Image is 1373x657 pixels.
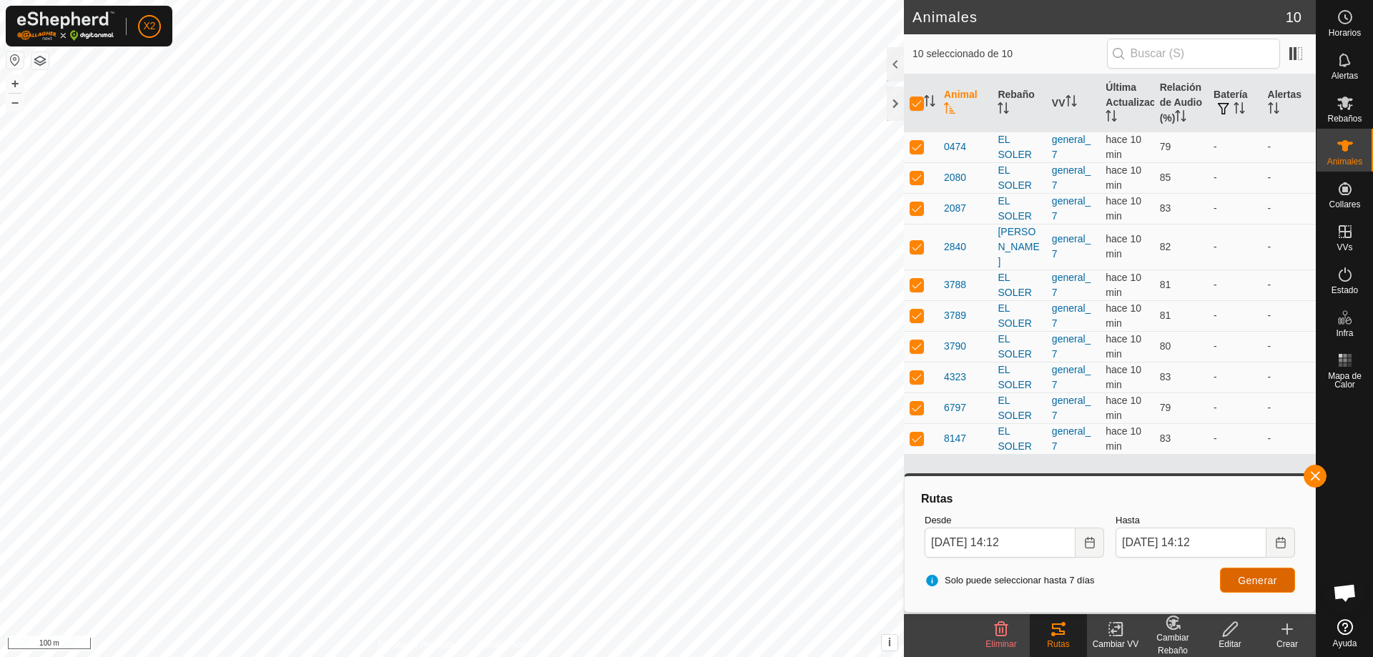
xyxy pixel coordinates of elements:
[1106,112,1117,124] p-sorticon: Activar para ordenar
[1052,134,1091,160] a: general_7
[1106,164,1141,191] span: 17 sept 2025, 14:02
[1208,423,1261,454] td: -
[1208,331,1261,362] td: -
[944,239,966,255] span: 2840
[1052,302,1091,329] a: general_7
[1208,224,1261,270] td: -
[998,332,1040,362] div: EL SOLER
[998,194,1040,224] div: EL SOLER
[1052,272,1091,298] a: general_7
[1262,132,1316,162] td: -
[1106,302,1141,329] span: 17 sept 2025, 14:02
[1160,402,1171,413] span: 79
[1262,270,1316,300] td: -
[1052,425,1091,452] a: general_7
[1116,513,1295,528] label: Hasta
[1262,162,1316,193] td: -
[944,139,966,154] span: 0474
[1262,392,1316,423] td: -
[1208,132,1261,162] td: -
[1154,74,1208,132] th: Relación de Audio (%)
[912,46,1107,61] span: 10 seleccionado de 10
[1286,6,1301,28] span: 10
[1106,134,1141,160] span: 17 sept 2025, 14:02
[998,163,1040,193] div: EL SOLER
[1220,568,1295,593] button: Generar
[1266,528,1295,558] button: Choose Date
[998,362,1040,392] div: EL SOLER
[1327,114,1362,123] span: Rebaños
[1208,362,1261,392] td: -
[1106,425,1141,452] span: 17 sept 2025, 14:02
[1106,195,1141,222] span: 17 sept 2025, 14:02
[1262,224,1316,270] td: -
[1160,141,1171,152] span: 79
[998,424,1040,454] div: EL SOLER
[1238,575,1277,586] span: Generar
[944,170,966,185] span: 2080
[944,201,966,216] span: 2087
[1175,112,1186,124] p-sorticon: Activar para ordenar
[925,573,1095,588] span: Solo puede seleccionar hasta 7 días
[1046,74,1100,132] th: VV
[6,51,24,69] button: Restablecer Mapa
[1262,362,1316,392] td: -
[1208,300,1261,331] td: -
[6,94,24,111] button: –
[1208,74,1261,132] th: Batería
[1106,272,1141,298] span: 17 sept 2025, 14:02
[1106,333,1141,360] span: 17 sept 2025, 14:02
[998,393,1040,423] div: EL SOLER
[1262,423,1316,454] td: -
[17,11,114,41] img: Logo Gallagher
[1106,364,1141,390] span: 17 sept 2025, 14:02
[1262,193,1316,224] td: -
[998,132,1040,162] div: EL SOLER
[1262,74,1316,132] th: Alertas
[1052,233,1091,260] a: general_7
[1052,195,1091,222] a: general_7
[924,97,935,109] p-sorticon: Activar para ordenar
[919,490,1301,508] div: Rutas
[1160,279,1171,290] span: 81
[1160,310,1171,321] span: 81
[1052,364,1091,390] a: general_7
[944,104,955,116] p-sorticon: Activar para ordenar
[944,339,966,354] span: 3790
[1324,571,1367,614] div: Chat abierto
[1333,639,1357,648] span: Ayuda
[1208,162,1261,193] td: -
[1317,613,1373,653] a: Ayuda
[944,431,966,446] span: 8147
[1201,638,1259,651] div: Editar
[1268,104,1279,116] p-sorticon: Activar para ordenar
[1327,157,1362,166] span: Animales
[998,301,1040,331] div: EL SOLER
[938,74,992,132] th: Animal
[1106,395,1141,421] span: 17 sept 2025, 14:02
[1160,172,1171,183] span: 85
[1052,395,1091,421] a: general_7
[944,400,966,415] span: 6797
[378,638,461,651] a: Política de Privacidad
[944,308,966,323] span: 3789
[925,513,1104,528] label: Desde
[998,104,1009,116] p-sorticon: Activar para ordenar
[1087,638,1144,651] div: Cambiar VV
[1208,193,1261,224] td: -
[1262,300,1316,331] td: -
[1030,638,1087,651] div: Rutas
[944,277,966,292] span: 3788
[1329,200,1360,209] span: Collares
[1262,331,1316,362] td: -
[1160,433,1171,444] span: 83
[1332,71,1358,80] span: Alertas
[1076,528,1104,558] button: Choose Date
[1144,631,1201,657] div: Cambiar Rebaño
[6,75,24,92] button: +
[1208,270,1261,300] td: -
[1160,371,1171,382] span: 83
[998,224,1040,270] div: [PERSON_NAME]
[1100,74,1153,132] th: Última Actualización
[1107,39,1280,69] input: Buscar (S)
